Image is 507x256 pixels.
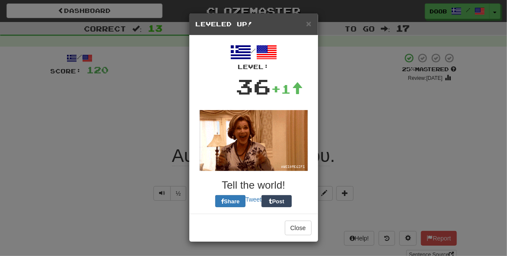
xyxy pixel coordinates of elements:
[196,20,312,28] h5: Leveled Up!
[236,71,271,101] div: 36
[246,196,261,203] a: Tweet
[196,63,312,71] div: Level:
[196,180,312,191] h3: Tell the world!
[306,19,311,28] span: ×
[215,195,246,207] button: Share
[285,221,312,235] button: Close
[196,42,312,71] div: /
[306,19,311,28] button: Close
[200,110,308,171] img: lucille-bluth-8f3fd88a9e1d39ebd4dcae2a3c7398930b7aef404e756e0a294bf35c6fedb1b1.gif
[271,80,303,98] div: +1
[261,195,292,207] button: Post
